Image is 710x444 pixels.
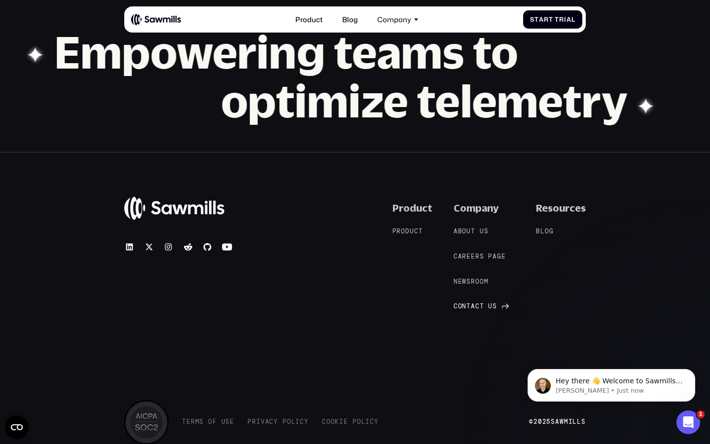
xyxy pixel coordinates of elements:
div: Empowering teams to [22,28,550,76]
span: c [269,418,274,426]
span: S [530,16,534,23]
span: P [248,418,252,426]
span: e [466,253,471,260]
span: k [335,418,339,426]
span: a [567,16,571,23]
span: i [256,418,261,426]
span: e [471,253,475,260]
a: TermsofUse [182,418,234,426]
div: Company [377,15,411,24]
span: n [462,303,466,310]
span: u [488,303,493,310]
span: t [534,16,539,23]
span: a [493,253,497,260]
span: C [454,303,458,310]
a: StartTrial [523,10,582,29]
span: o [331,418,335,426]
span: s [480,253,484,260]
span: i [564,16,567,23]
span: 2025 [533,418,551,426]
span: i [339,418,344,426]
span: r [396,228,401,235]
span: e [458,278,462,286]
span: o [208,418,213,426]
div: optimize telemetry [189,76,660,125]
span: P [392,228,397,235]
span: l [540,228,545,235]
div: Company [372,10,424,29]
span: i [365,418,370,426]
span: r [559,16,564,23]
span: r [462,253,466,260]
a: Blog [536,227,562,236]
span: l [291,418,296,426]
span: e [344,418,348,426]
span: d [405,228,410,235]
span: o [480,278,484,286]
span: a [458,253,462,260]
span: u [466,228,471,235]
span: s [225,418,230,426]
span: m [195,418,200,426]
span: u [410,228,414,235]
span: a [539,16,544,23]
span: v [261,418,265,426]
span: c [370,418,374,426]
a: PrivacyPolicy [248,418,309,426]
span: T [555,16,559,23]
span: e [186,418,191,426]
span: a [265,418,270,426]
span: r [544,16,549,23]
span: r [252,418,256,426]
span: C [322,418,326,426]
button: Open CMP widget [5,415,29,439]
a: Aboutus [454,227,497,236]
span: P [283,418,287,426]
span: t [419,228,423,235]
span: w [462,278,466,286]
iframe: Intercom live chat [676,410,700,434]
a: Careerspage [454,252,515,261]
span: o [326,418,331,426]
span: o [545,228,549,235]
span: t [471,228,475,235]
span: y [304,418,309,426]
span: o [357,418,361,426]
span: s [466,278,471,286]
span: e [230,418,234,426]
span: m [484,278,489,286]
span: U [221,418,226,426]
span: N [454,278,458,286]
span: i [295,418,300,426]
span: g [549,228,554,235]
span: c [475,303,480,310]
iframe: Intercom notifications message [513,348,710,417]
a: Product [290,10,328,29]
span: s [484,228,489,235]
span: o [401,228,405,235]
a: Newsroom [454,277,497,286]
span: e [501,253,506,260]
span: 1 [697,410,705,418]
span: y [274,418,278,426]
span: o [287,418,291,426]
span: T [182,418,186,426]
span: f [213,418,217,426]
span: y [374,418,379,426]
span: r [471,278,475,286]
span: c [414,228,419,235]
a: Blog [337,10,363,29]
span: t [549,16,553,23]
div: Product [392,202,432,214]
span: r [191,418,195,426]
span: l [361,418,366,426]
span: a [471,303,475,310]
span: r [475,253,480,260]
span: o [475,278,480,286]
span: p [488,253,493,260]
span: o [462,228,466,235]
